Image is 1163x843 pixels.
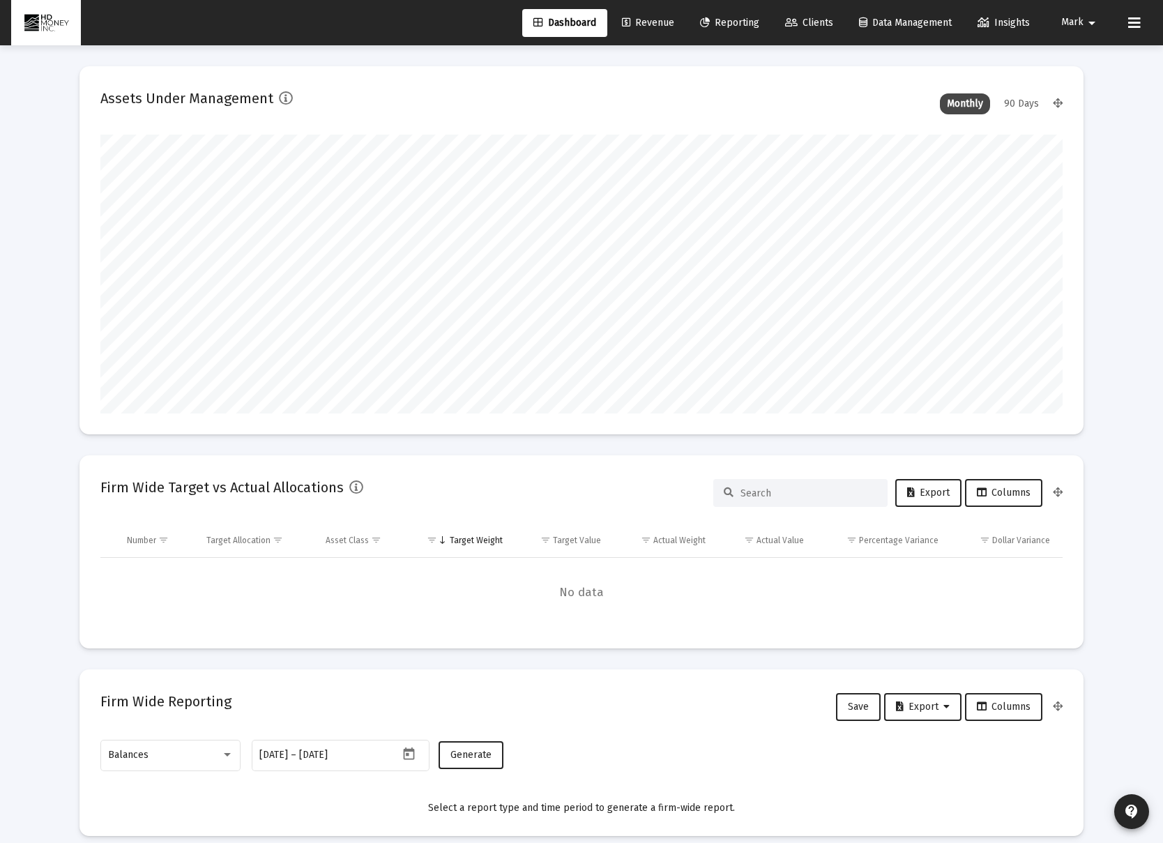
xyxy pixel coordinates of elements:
a: Dashboard [522,9,607,37]
span: Show filter options for column 'Asset Class' [371,535,381,545]
button: Generate [439,741,503,769]
button: Columns [965,693,1042,721]
div: Actual Weight [653,535,706,546]
span: Columns [977,487,1031,499]
span: Export [896,701,950,713]
h2: Firm Wide Reporting [100,690,231,713]
h2: Assets Under Management [100,87,273,109]
input: End date [299,750,366,761]
span: Show filter options for column 'Dollar Variance' [980,535,990,545]
button: Columns [965,479,1042,507]
button: Save [836,693,881,721]
div: Number [127,535,156,546]
div: Dollar Variance [992,535,1050,546]
td: Column Actual Weight [611,524,715,557]
a: Clients [774,9,844,37]
div: Select a report type and time period to generate a firm-wide report. [100,801,1063,815]
td: Column Target Weight [408,524,512,557]
span: Revenue [622,17,674,29]
span: Show filter options for column 'Percentage Variance' [846,535,857,545]
div: Percentage Variance [859,535,938,546]
span: Columns [977,701,1031,713]
div: Monthly [940,93,990,114]
span: Dashboard [533,17,596,29]
a: Insights [966,9,1041,37]
span: No data [100,585,1063,600]
span: Show filter options for column 'Actual Value' [744,535,754,545]
span: Data Management [859,17,952,29]
span: Generate [450,749,492,761]
img: Dashboard [22,9,70,37]
div: Asset Class [326,535,369,546]
span: Show filter options for column 'Target Allocation' [273,535,283,545]
h2: Firm Wide Target vs Actual Allocations [100,476,344,499]
span: – [291,750,296,761]
a: Reporting [689,9,770,37]
td: Column Target Allocation [197,524,316,557]
span: Show filter options for column 'Target Weight' [427,535,437,545]
mat-icon: arrow_drop_down [1084,9,1100,37]
input: Search [740,487,877,499]
span: Reporting [700,17,759,29]
div: Target Value [553,535,601,546]
div: Data grid [100,524,1063,628]
span: Insights [978,17,1030,29]
input: Start date [259,750,288,761]
button: Export [895,479,961,507]
mat-icon: contact_support [1123,803,1140,820]
td: Column Percentage Variance [814,524,948,557]
span: Clients [785,17,833,29]
div: Actual Value [757,535,804,546]
div: Target Allocation [206,535,271,546]
div: 90 Days [997,93,1046,114]
span: Save [848,701,869,713]
a: Data Management [848,9,963,37]
td: Column Asset Class [316,524,409,557]
span: Show filter options for column 'Number' [158,535,169,545]
td: Column Target Value [512,524,611,557]
button: Export [884,693,961,721]
span: Export [907,487,950,499]
button: Open calendar [399,744,419,764]
div: Target Weight [450,535,503,546]
span: Mark [1061,17,1084,29]
td: Column Actual Value [715,524,814,557]
span: Show filter options for column 'Actual Weight' [641,535,651,545]
td: Column Dollar Variance [948,524,1063,557]
span: Show filter options for column 'Target Value' [540,535,551,545]
a: Revenue [611,9,685,37]
button: Mark [1044,8,1117,36]
span: Balances [108,749,149,761]
td: Column Number [117,524,197,557]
